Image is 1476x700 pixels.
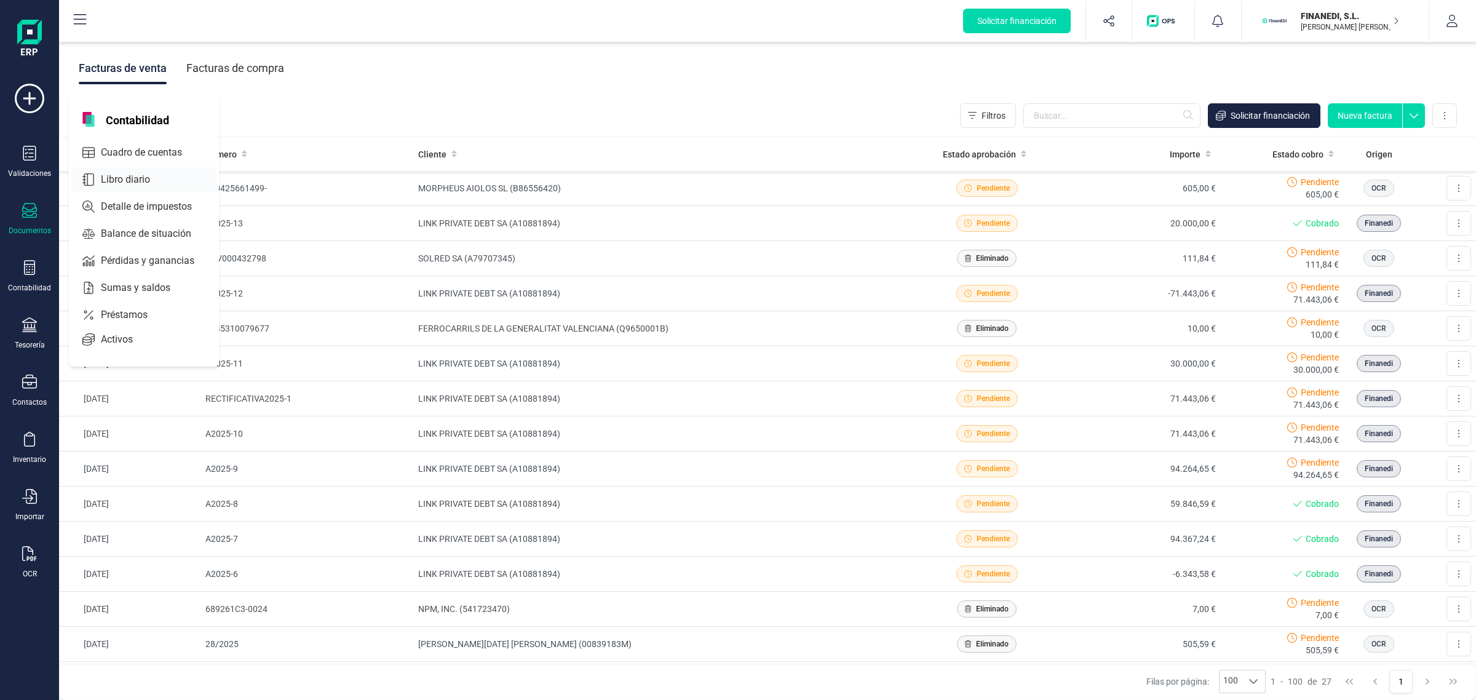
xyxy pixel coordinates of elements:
span: de [1307,675,1317,688]
span: OCR [1371,323,1386,334]
td: 7,00 € [1065,592,1220,627]
td: [DATE] [59,311,200,346]
span: Pendiente [1301,281,1339,293]
button: Solicitar financiación [1208,103,1320,128]
span: Pendiente [1301,351,1339,364]
span: Estado cobro [1272,148,1323,161]
span: Filtros [982,109,1006,122]
span: Pendiente [1301,176,1339,188]
td: A2025-8 [200,487,413,522]
button: Previous Page [1363,670,1387,693]
span: Finanedi [1365,533,1393,544]
button: Page 1 [1389,670,1413,693]
span: OCR [1371,603,1386,614]
td: A2025-11 [200,346,413,381]
input: Buscar... [1023,103,1200,128]
span: Cobrado [1306,217,1339,229]
button: Last Page [1442,670,1465,693]
span: 100 [1288,675,1303,688]
td: [DATE] [59,592,200,627]
td: [DATE] [59,451,200,487]
td: 20.000,00 € [1065,206,1220,241]
span: Pendiente [977,533,1010,544]
span: Eliminado [976,638,1009,650]
td: LINK PRIVATE DEBT SA (A10881894) [413,451,909,487]
span: Pendiente [977,463,1010,474]
td: [DATE] [59,206,200,241]
span: 30.000,00 € [1293,364,1339,376]
td: RECTIFICATIVA2025-1 [200,381,413,416]
span: Finanedi [1365,358,1393,369]
span: 100 [1220,670,1242,693]
img: Logo de OPS [1147,15,1180,27]
div: Importar [15,512,44,522]
td: FERROCARRILS DE LA GENERALITAT VALENCIANA (Q9650001B) [413,311,909,346]
span: Cliente [418,148,446,161]
td: 505,59 € [1065,627,1220,662]
div: Inventario [13,455,46,464]
td: [DATE] [59,662,200,697]
td: A2025-7 [200,522,413,557]
p: [PERSON_NAME] [PERSON_NAME] [1301,22,1399,32]
span: Eliminado [976,603,1009,614]
span: Cuadro de cuentas [96,145,204,160]
span: Activos [96,332,155,347]
span: Estado aprobación [943,148,1016,161]
span: Pendiente [977,288,1010,299]
td: 24.468,11 € [1065,662,1220,697]
span: 27 [1322,675,1331,688]
td: 605,00 € [1065,171,1220,206]
span: Eliminado [976,323,1009,334]
td: 71.443,06 € [1065,381,1220,416]
td: A2025-12 [200,276,413,311]
span: Finanedi [1365,568,1393,579]
span: 111,84 € [1306,258,1339,271]
div: Validaciones [8,169,51,178]
td: [DATE] [59,346,200,381]
td: BBV000432798 [200,241,413,276]
span: Eliminado [976,253,1009,264]
td: [DATE] [59,557,200,592]
span: Finanedi [1365,393,1393,404]
td: LINK PRIVATE DEBT SA (A10881894) [413,381,909,416]
span: Cobrado [1306,533,1339,545]
button: Logo de OPS [1140,1,1187,41]
td: A2025-10 [200,416,413,451]
td: 59.846,59 € [1065,487,1220,522]
button: Filtros [960,103,1016,128]
td: LINK PRIVATE DEBT SA (A10881894) [413,206,909,241]
span: Pendiente [977,358,1010,369]
td: 10,00 € [1065,311,1220,346]
td: [DATE] [59,171,200,206]
span: 71.443,06 € [1293,399,1339,411]
td: A2025-9 [200,451,413,487]
td: [DATE] [59,522,200,557]
span: 10,00 € [1311,328,1339,341]
div: OCR [23,569,37,579]
span: Libro diario [96,172,172,187]
span: Detalle de impuestos [96,199,214,214]
span: Solicitar financiación [977,15,1057,27]
td: [DATE] [59,487,200,522]
span: Balance de situación [96,226,213,241]
span: Pendiente [1301,632,1339,644]
td: LINK PRIVATE DEBT SA (A10881894) [413,276,909,311]
span: Pendiente [1301,246,1339,258]
td: LINK PRIVATE DEBT SA (A10881894) [413,346,909,381]
span: Finanedi [1365,218,1393,229]
span: Finanedi [1365,288,1393,299]
span: Finanedi [1365,463,1393,474]
img: Logo Finanedi [17,20,42,59]
td: 28/2025 [200,627,413,662]
span: 71.443,06 € [1293,434,1339,446]
td: MORPHEUS AIOLOS SL (B86556420) [413,171,909,206]
td: -6.343,58 € [1065,557,1220,592]
span: Pendiente [1301,316,1339,328]
td: 94.367,24 € [1065,522,1220,557]
td: LINK PRIVATE DEBT SA (A10881894) [413,557,909,592]
span: 605,00 € [1306,188,1339,201]
span: Origen [1366,148,1392,161]
td: LINK PRIVATE DEBT SA (A10881894) [413,487,909,522]
td: 0045310079677 [200,311,413,346]
div: Tesorería [15,340,45,350]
